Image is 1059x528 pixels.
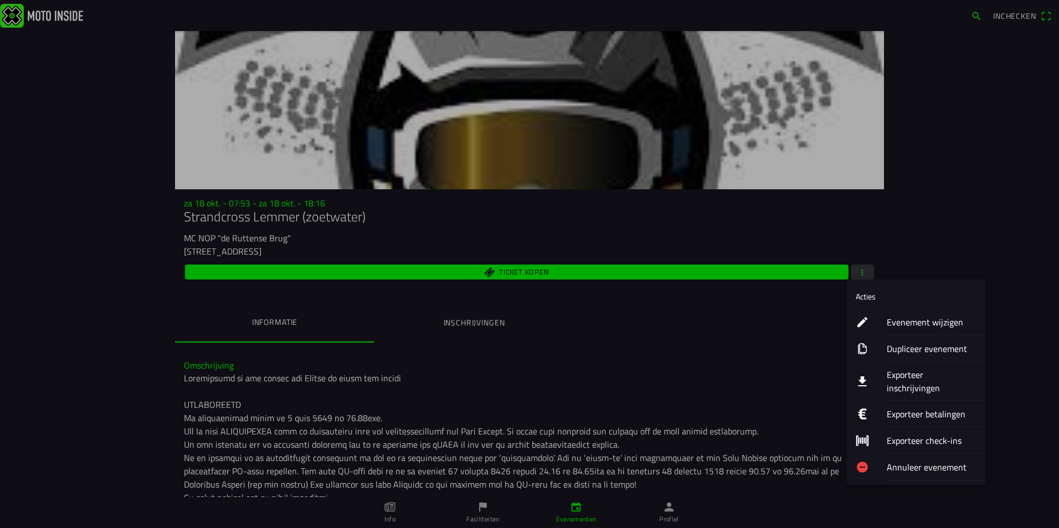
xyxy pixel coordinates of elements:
ion-icon: create [856,315,869,329]
ion-label: Evenement wijzigen [887,315,976,329]
ion-icon: download [856,375,869,388]
ion-label: Exporteer check-ins [887,434,976,447]
ion-label: Exporteer betalingen [887,407,976,421]
ion-icon: copy [856,342,869,355]
ion-icon: barcode [856,434,869,447]
ion-label: Acties [856,291,876,302]
ion-label: Exporteer inschrijvingen [887,368,976,395]
ion-icon: logo euro [856,407,869,421]
ion-label: Annuleer evenement [887,460,976,474]
ion-label: Dupliceer evenement [887,342,976,355]
ion-icon: remove circle [856,460,869,474]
